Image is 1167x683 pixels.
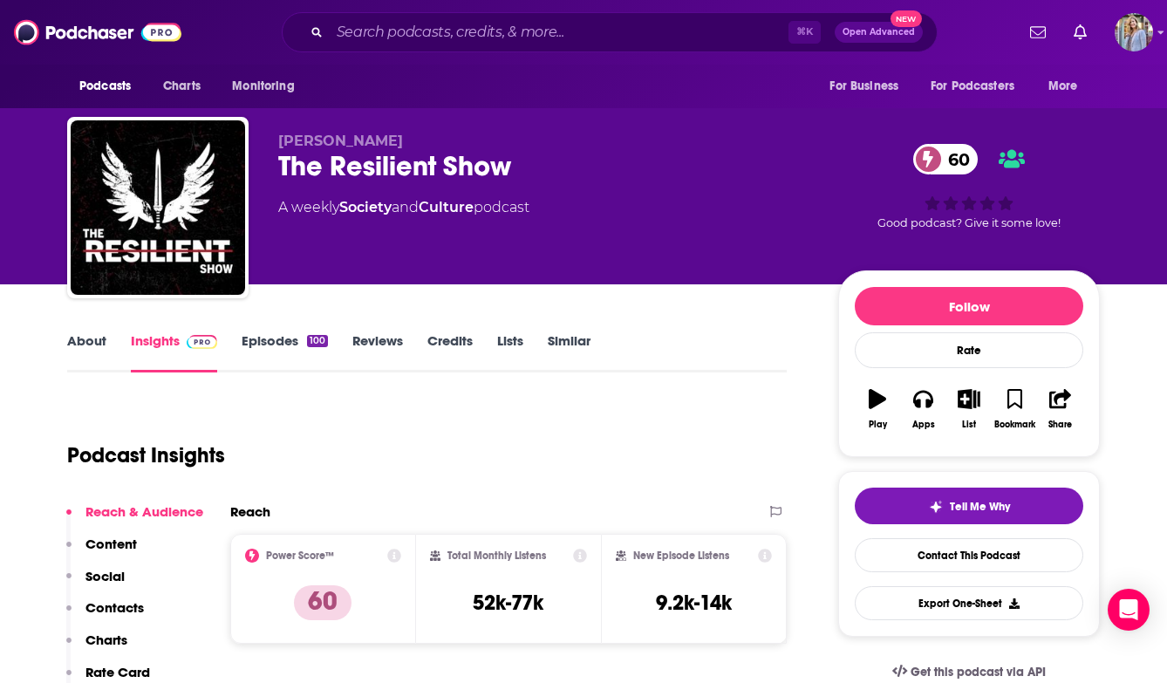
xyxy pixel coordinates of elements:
[352,332,403,372] a: Reviews
[962,420,976,430] div: List
[71,120,245,295] img: The Resilient Show
[266,550,334,562] h2: Power Score™
[163,74,201,99] span: Charts
[817,70,920,103] button: open menu
[67,442,225,468] h1: Podcast Insights
[339,199,392,215] a: Society
[855,586,1083,620] button: Export One-Sheet
[1023,17,1053,47] a: Show notifications dropdown
[242,332,328,372] a: Episodes100
[1036,70,1100,103] button: open menu
[548,332,590,372] a: Similar
[220,70,317,103] button: open menu
[843,28,915,37] span: Open Advanced
[855,378,900,441] button: Play
[911,665,1046,680] span: Get this podcast via API
[427,332,473,372] a: Credits
[912,420,935,430] div: Apps
[67,332,106,372] a: About
[14,16,181,49] img: Podchaser - Follow, Share and Rate Podcasts
[829,74,898,99] span: For Business
[838,133,1100,241] div: 60Good podcast? Give it some love!
[66,503,203,536] button: Reach & Audience
[79,74,131,99] span: Podcasts
[447,550,546,562] h2: Total Monthly Listens
[66,536,137,568] button: Content
[835,22,923,43] button: Open AdvancedNew
[85,536,137,552] p: Content
[419,199,474,215] a: Culture
[67,70,154,103] button: open menu
[152,70,211,103] a: Charts
[656,590,732,616] h3: 9.2k-14k
[931,74,1014,99] span: For Podcasters
[891,10,922,27] span: New
[187,335,217,349] img: Podchaser Pro
[232,74,294,99] span: Monitoring
[946,378,992,441] button: List
[900,378,945,441] button: Apps
[855,488,1083,524] button: tell me why sparkleTell Me Why
[929,500,943,514] img: tell me why sparkle
[282,12,938,52] div: Search podcasts, credits, & more...
[85,568,125,584] p: Social
[855,287,1083,325] button: Follow
[1048,420,1072,430] div: Share
[869,420,887,430] div: Play
[992,378,1037,441] button: Bookmark
[85,632,127,648] p: Charts
[278,197,529,218] div: A weekly podcast
[877,216,1061,229] span: Good podcast? Give it some love!
[919,70,1040,103] button: open menu
[788,21,821,44] span: ⌘ K
[633,550,729,562] h2: New Episode Listens
[307,335,328,347] div: 100
[1067,17,1094,47] a: Show notifications dropdown
[85,503,203,520] p: Reach & Audience
[1115,13,1153,51] span: Logged in as JFMuntsinger
[278,133,403,149] span: [PERSON_NAME]
[913,144,979,174] a: 60
[131,332,217,372] a: InsightsPodchaser Pro
[1038,378,1083,441] button: Share
[66,632,127,664] button: Charts
[1108,589,1150,631] div: Open Intercom Messenger
[473,590,543,616] h3: 52k-77k
[855,538,1083,572] a: Contact This Podcast
[66,568,125,600] button: Social
[85,664,150,680] p: Rate Card
[497,332,523,372] a: Lists
[1048,74,1078,99] span: More
[931,144,979,174] span: 60
[950,500,1010,514] span: Tell Me Why
[1115,13,1153,51] button: Show profile menu
[1115,13,1153,51] img: User Profile
[994,420,1035,430] div: Bookmark
[294,585,351,620] p: 60
[85,599,144,616] p: Contacts
[330,18,788,46] input: Search podcasts, credits, & more...
[855,332,1083,368] div: Rate
[230,503,270,520] h2: Reach
[392,199,419,215] span: and
[66,599,144,632] button: Contacts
